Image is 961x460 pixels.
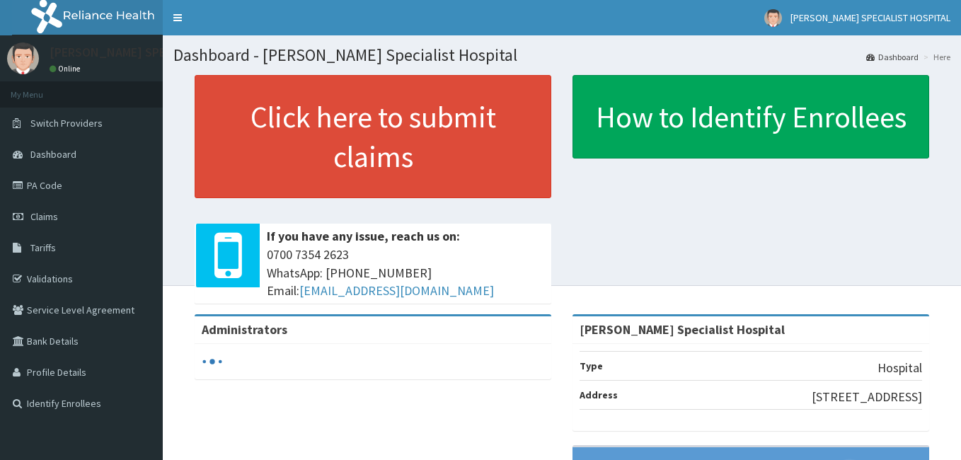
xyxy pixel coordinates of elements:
[580,360,603,372] b: Type
[30,241,56,254] span: Tariffs
[572,75,929,159] a: How to Identify Enrollees
[866,51,919,63] a: Dashboard
[920,51,950,63] li: Here
[202,321,287,338] b: Administrators
[30,148,76,161] span: Dashboard
[580,321,785,338] strong: [PERSON_NAME] Specialist Hospital
[580,389,618,401] b: Address
[50,46,266,59] p: [PERSON_NAME] SPECIALIST HOSPITAL
[267,228,460,244] b: If you have any issue, reach us on:
[173,46,950,64] h1: Dashboard - [PERSON_NAME] Specialist Hospital
[764,9,782,27] img: User Image
[7,42,39,74] img: User Image
[812,388,922,406] p: [STREET_ADDRESS]
[299,282,494,299] a: [EMAIL_ADDRESS][DOMAIN_NAME]
[50,64,84,74] a: Online
[202,351,223,372] svg: audio-loading
[877,359,922,377] p: Hospital
[195,75,551,198] a: Click here to submit claims
[30,210,58,223] span: Claims
[267,246,544,300] span: 0700 7354 2623 WhatsApp: [PHONE_NUMBER] Email:
[30,117,103,130] span: Switch Providers
[790,11,950,24] span: [PERSON_NAME] SPECIALIST HOSPITAL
